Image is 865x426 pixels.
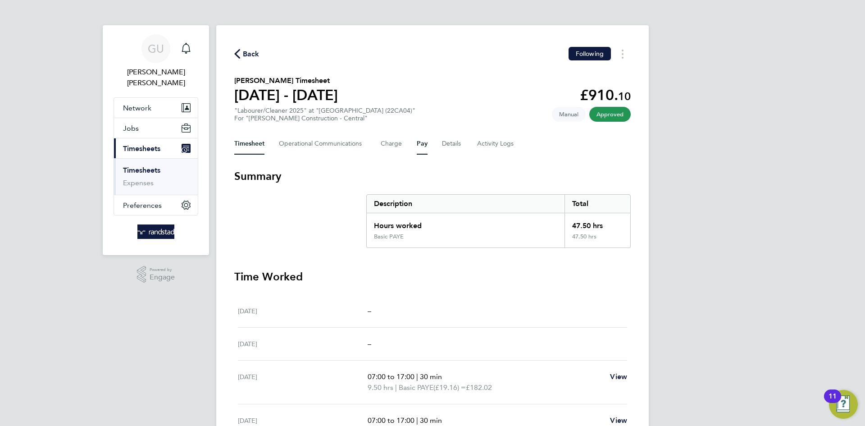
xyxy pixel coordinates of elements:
[148,43,164,55] span: GU
[368,372,414,381] span: 07:00 to 17:00
[123,144,160,153] span: Timesheets
[565,195,630,213] div: Total
[416,416,418,425] span: |
[114,224,198,239] a: Go to home page
[234,169,631,183] h3: Summary
[234,75,338,86] h2: [PERSON_NAME] Timesheet
[279,133,366,155] button: Operational Communications
[150,266,175,274] span: Powered by
[610,416,627,425] span: View
[238,371,368,393] div: [DATE]
[395,383,397,392] span: |
[368,339,371,348] span: –
[366,194,631,248] div: Summary
[367,213,565,233] div: Hours worked
[123,104,151,112] span: Network
[123,166,160,174] a: Timesheets
[552,107,586,122] span: This timesheet was manually created.
[234,107,415,122] div: "Labourer/Cleaner 2025" at "[GEOGRAPHIC_DATA] (22CA04)"
[234,270,631,284] h3: Time Worked
[417,133,428,155] button: Pay
[829,396,837,408] div: 11
[442,133,463,155] button: Details
[615,47,631,61] button: Timesheets Menu
[238,306,368,316] div: [DATE]
[576,50,604,58] span: Following
[114,138,198,158] button: Timesheets
[234,133,264,155] button: Timesheet
[367,195,565,213] div: Description
[420,416,442,425] span: 30 min
[234,86,338,104] h1: [DATE] - [DATE]
[589,107,631,122] span: This timesheet has been approved.
[123,201,162,210] span: Preferences
[580,87,631,104] app-decimal: £910.
[565,213,630,233] div: 47.50 hrs
[381,133,402,155] button: Charge
[123,124,139,133] span: Jobs
[123,179,154,187] a: Expenses
[610,415,627,426] a: View
[416,372,418,381] span: |
[610,371,627,382] a: View
[420,372,442,381] span: 30 min
[114,34,198,88] a: GU[PERSON_NAME] [PERSON_NAME]
[234,115,415,122] div: For "[PERSON_NAME] Construction - Central"
[829,390,858,419] button: Open Resource Center, 11 new notifications
[114,158,198,195] div: Timesheets
[114,195,198,215] button: Preferences
[618,90,631,103] span: 10
[243,49,259,60] span: Back
[477,133,515,155] button: Activity Logs
[368,383,393,392] span: 9.50 hrs
[114,98,198,118] button: Network
[137,224,175,239] img: randstad-logo-retina.png
[150,274,175,281] span: Engage
[368,307,371,315] span: –
[433,383,466,392] span: (£19.16) =
[466,383,492,392] span: £182.02
[368,416,414,425] span: 07:00 to 17:00
[114,118,198,138] button: Jobs
[234,48,259,60] button: Back
[565,233,630,247] div: 47.50 hrs
[238,339,368,349] div: [DATE]
[610,372,627,381] span: View
[569,47,611,60] button: Following
[374,233,404,240] div: Basic PAYE
[114,67,198,88] span: Georgina Ulysses
[399,382,433,393] span: Basic PAYE
[137,266,175,283] a: Powered byEngage
[103,25,209,255] nav: Main navigation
